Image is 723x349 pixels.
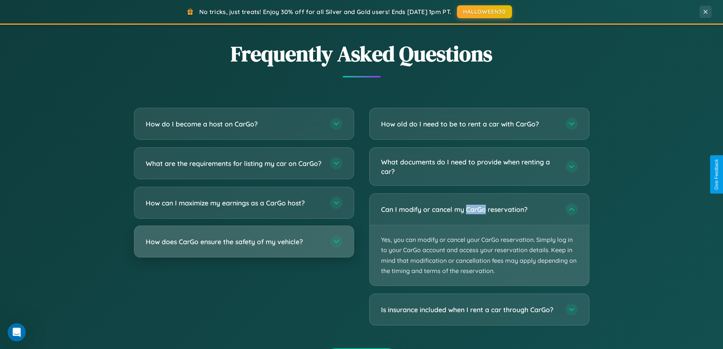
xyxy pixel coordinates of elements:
[381,119,558,129] h3: How old do I need to be to rent a car with CarGo?
[146,198,323,208] h3: How can I maximize my earnings as a CarGo host?
[146,159,323,168] h3: What are the requirements for listing my car on CarGo?
[381,205,558,214] h3: Can I modify or cancel my CarGo reservation?
[134,39,589,68] h2: Frequently Asked Questions
[457,5,512,18] button: HALLOWEEN30
[146,237,323,246] h3: How does CarGo ensure the safety of my vehicle?
[199,8,451,16] span: No tricks, just treats! Enjoy 30% off for all Silver and Gold users! Ends [DATE] 1pm PT.
[381,157,558,176] h3: What documents do I need to provide when renting a car?
[714,159,719,190] div: Give Feedback
[370,225,589,286] p: Yes, you can modify or cancel your CarGo reservation. Simply log in to your CarGo account and acc...
[8,323,26,341] iframe: Intercom live chat
[381,305,558,314] h3: Is insurance included when I rent a car through CarGo?
[146,119,323,129] h3: How do I become a host on CarGo?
